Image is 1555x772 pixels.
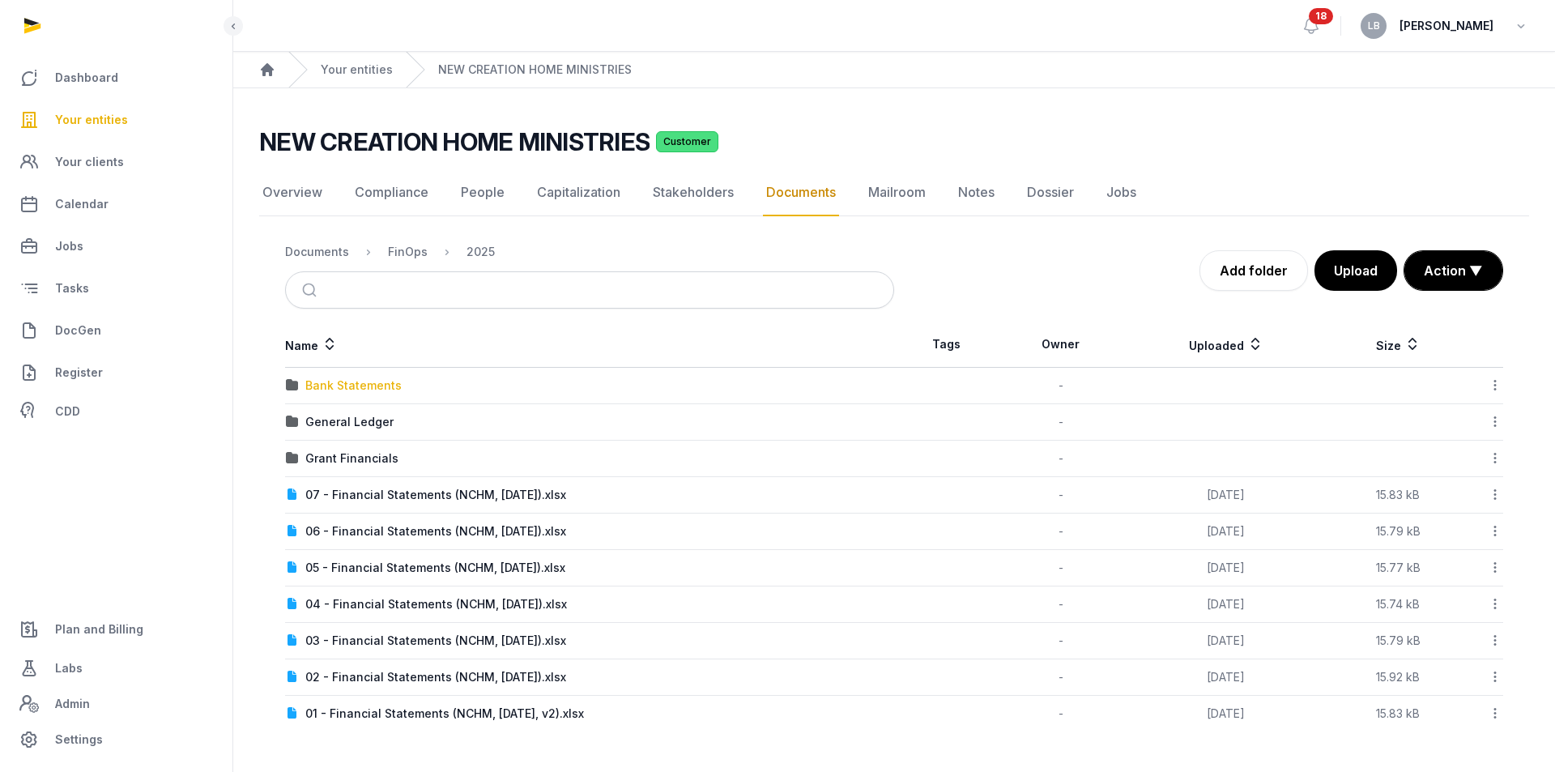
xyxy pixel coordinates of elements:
[285,232,894,271] nav: Breadcrumb
[13,100,219,139] a: Your entities
[259,169,1529,216] nav: Tabs
[1328,322,1468,368] th: Size
[351,169,432,216] a: Compliance
[458,169,508,216] a: People
[13,688,219,720] a: Admin
[1199,250,1308,291] a: Add folder
[259,127,650,156] h2: NEW CREATION HOME MINISTRIES
[1207,706,1245,720] span: [DATE]
[999,477,1124,514] td: -
[865,169,929,216] a: Mailroom
[13,185,219,224] a: Calendar
[1314,250,1397,291] button: Upload
[999,586,1124,623] td: -
[305,633,566,649] div: 03 - Financial Statements (NCHM, [DATE]).xlsx
[1328,586,1468,623] td: 15.74 kB
[55,110,128,130] span: Your entities
[999,623,1124,659] td: -
[305,414,394,430] div: General Ledger
[13,311,219,350] a: DocGen
[999,368,1124,404] td: -
[286,452,299,465] img: folder.svg
[650,169,737,216] a: Stakeholders
[1207,670,1245,684] span: [DATE]
[1399,16,1493,36] span: [PERSON_NAME]
[259,169,326,216] a: Overview
[55,321,101,340] span: DocGen
[955,169,998,216] a: Notes
[55,237,83,256] span: Jobs
[1123,322,1328,368] th: Uploaded
[55,152,124,172] span: Your clients
[305,487,566,503] div: 07 - Financial Statements (NCHM, [DATE]).xlsx
[1024,169,1077,216] a: Dossier
[286,379,299,392] img: folder.svg
[305,560,565,576] div: 05 - Financial Statements (NCHM, [DATE]).xlsx
[1207,597,1245,611] span: [DATE]
[656,131,718,152] span: Customer
[1328,659,1468,696] td: 15.92 kB
[13,353,219,392] a: Register
[763,169,839,216] a: Documents
[13,269,219,308] a: Tasks
[286,671,299,684] img: document.svg
[1207,561,1245,574] span: [DATE]
[999,514,1124,550] td: -
[999,696,1124,732] td: -
[321,62,393,78] a: Your entities
[1328,623,1468,659] td: 15.79 kB
[1404,251,1502,290] button: Action ▼
[894,322,999,368] th: Tags
[286,707,299,720] img: document.svg
[13,720,219,759] a: Settings
[999,322,1124,368] th: Owner
[13,227,219,266] a: Jobs
[55,402,80,421] span: CDD
[1361,13,1387,39] button: LB
[1328,550,1468,586] td: 15.77 kB
[466,244,495,260] div: 2025
[999,659,1124,696] td: -
[286,561,299,574] img: document.svg
[999,404,1124,441] td: -
[999,550,1124,586] td: -
[233,52,1555,88] nav: Breadcrumb
[13,610,219,649] a: Plan and Billing
[286,525,299,538] img: document.svg
[286,598,299,611] img: document.svg
[55,620,143,639] span: Plan and Billing
[1207,524,1245,538] span: [DATE]
[55,363,103,382] span: Register
[55,659,83,678] span: Labs
[55,730,103,749] span: Settings
[1207,488,1245,501] span: [DATE]
[999,441,1124,477] td: -
[1207,633,1245,647] span: [DATE]
[1368,21,1380,31] span: LB
[534,169,624,216] a: Capitalization
[1103,169,1140,216] a: Jobs
[305,377,402,394] div: Bank Statements
[13,58,219,97] a: Dashboard
[305,669,566,685] div: 02 - Financial Statements (NCHM, [DATE]).xlsx
[1328,477,1468,514] td: 15.83 kB
[55,194,109,214] span: Calendar
[1328,696,1468,732] td: 15.83 kB
[1309,8,1333,24] span: 18
[55,279,89,298] span: Tasks
[55,68,118,87] span: Dashboard
[285,244,349,260] div: Documents
[286,488,299,501] img: document.svg
[286,634,299,647] img: document.svg
[305,596,567,612] div: 04 - Financial Statements (NCHM, [DATE]).xlsx
[438,62,632,78] a: NEW CREATION HOME MINISTRIES
[305,450,398,467] div: Grant Financials
[286,416,299,429] img: folder.svg
[388,244,428,260] div: FinOps
[13,143,219,181] a: Your clients
[292,272,330,308] button: Submit
[13,649,219,688] a: Labs
[285,322,894,368] th: Name
[13,395,219,428] a: CDD
[305,523,566,540] div: 06 - Financial Statements (NCHM, [DATE]).xlsx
